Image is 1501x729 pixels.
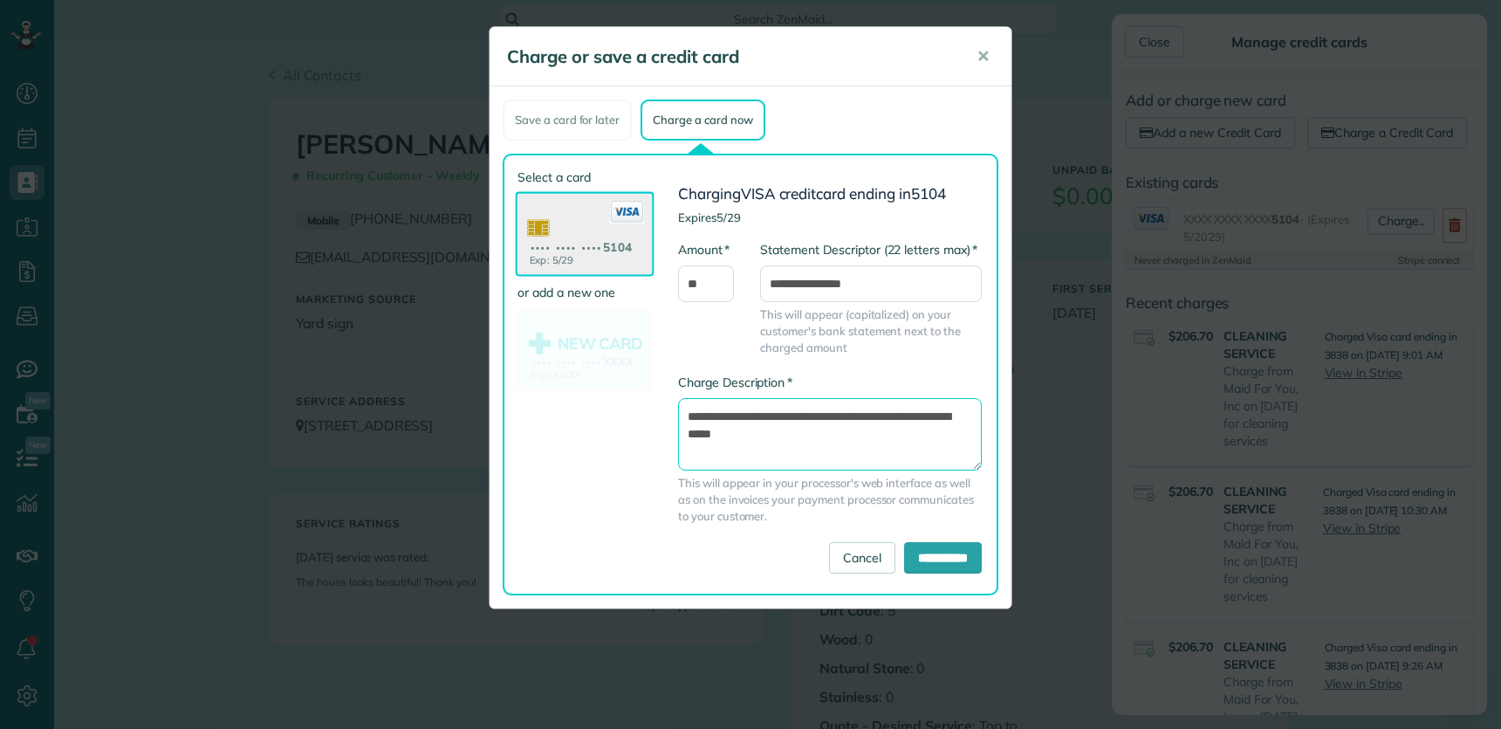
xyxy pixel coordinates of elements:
label: Select a card [517,168,652,186]
div: Charge a card now [641,100,764,141]
h5: Charge or save a credit card [507,45,952,69]
div: Save a card for later [503,100,632,141]
span: ✕ [977,46,990,66]
label: Amount [678,241,730,258]
span: 5104 [911,184,946,203]
h4: Expires [678,211,982,224]
label: Charge Description [678,374,792,391]
span: This will appear (capitalized) on your customer's bank statement next to the charged amount [760,306,981,356]
a: Cancel [829,542,895,574]
span: credit [779,184,817,203]
span: This will appear in your processor's web interface as well as on the invoices your payment proces... [678,475,982,525]
label: Statement Descriptor (22 letters max) [760,241,977,258]
span: 5/29 [716,210,741,224]
h3: Charging card ending in [678,186,982,203]
label: or add a new one [517,284,652,301]
span: VISA [741,184,776,203]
